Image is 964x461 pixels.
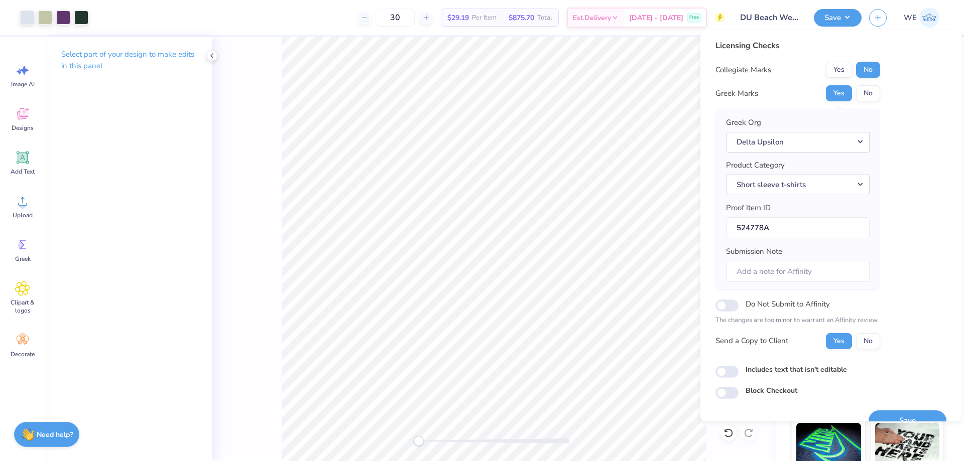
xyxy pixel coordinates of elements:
span: Image AI [11,80,35,88]
button: Save [814,9,862,27]
button: No [856,85,880,101]
div: Accessibility label [414,436,424,446]
span: Add Text [11,168,35,176]
label: Block Checkout [746,385,797,396]
div: Greek Marks [715,88,758,99]
div: Collegiate Marks [715,64,771,76]
button: Yes [826,333,852,349]
p: Select part of your design to make edits in this panel [61,49,196,72]
strong: Need help? [37,430,73,439]
button: Yes [826,85,852,101]
img: Werrine Empeynado [919,8,939,28]
span: WE [904,12,917,24]
span: Designs [12,124,34,132]
label: Greek Org [726,117,761,128]
button: Short sleeve t-shirts [726,175,870,195]
span: Greek [15,255,31,263]
span: Clipart & logos [6,298,39,315]
span: Free [689,14,699,21]
span: $29.19 [447,13,469,23]
button: Yes [826,62,852,78]
span: Est. Delivery [573,13,611,23]
label: Do Not Submit to Affinity [746,297,830,311]
input: Add a note for Affinity [726,261,870,282]
label: Includes text that isn't editable [746,364,847,375]
button: Save [869,410,946,431]
button: Delta Upsilon [726,132,870,152]
a: WE [899,8,944,28]
span: Decorate [11,350,35,358]
button: No [856,333,880,349]
div: Send a Copy to Client [715,335,788,347]
div: Licensing Checks [715,40,880,52]
button: No [856,62,880,78]
span: Per Item [472,13,497,23]
span: Total [537,13,552,23]
input: Untitled Design [733,8,806,28]
span: [DATE] - [DATE] [629,13,683,23]
span: $875.70 [509,13,534,23]
label: Product Category [726,160,785,171]
label: Submission Note [726,246,782,257]
span: Upload [13,211,33,219]
label: Proof Item ID [726,202,771,214]
input: – – [376,9,415,27]
p: The changes are too minor to warrant an Affinity review. [715,316,880,326]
